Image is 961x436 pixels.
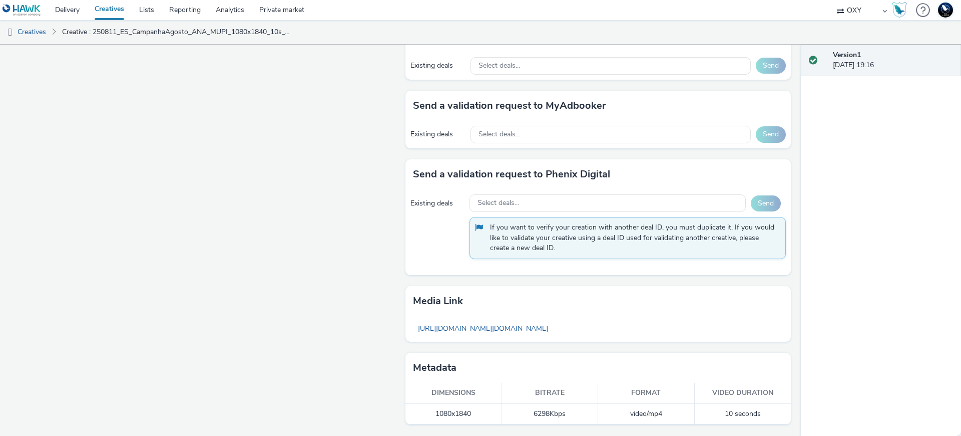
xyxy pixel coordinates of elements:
div: Existing deals [410,61,465,71]
strong: Version 1 [833,50,861,60]
th: Format [598,383,695,403]
a: [URL][DOMAIN_NAME][DOMAIN_NAME] [413,319,553,338]
h3: Media link [413,294,463,309]
a: Creative : 250811_ES_CampanhaAgosto_ANA_MUPI_1080x1840_10s_VV.mp4 [57,20,297,44]
td: 10 seconds [695,404,791,424]
img: undefined Logo [3,4,41,17]
div: Existing deals [410,198,464,208]
th: Bitrate [502,383,599,403]
img: Hawk Academy [892,2,907,18]
span: If you want to verify your creation with another deal ID, you must duplicate it. If you would lik... [490,223,775,253]
h3: Send a validation request to Phenix Digital [413,167,610,182]
div: [DATE] 19:16 [833,50,953,71]
span: Select deals... [478,130,520,139]
img: dooh [5,28,15,38]
td: video/mp4 [598,404,695,424]
img: Support Hawk [938,3,953,18]
td: 6298 Kbps [502,404,599,424]
a: Hawk Academy [892,2,911,18]
h3: Metadata [413,360,456,375]
div: Existing deals [410,129,465,139]
h3: Send a validation request to MyAdbooker [413,98,606,113]
th: Video duration [695,383,791,403]
button: Send [756,126,786,142]
button: Send [751,195,781,211]
th: Dimensions [405,383,502,403]
span: Select deals... [478,62,520,70]
span: Select deals... [477,199,519,207]
button: Send [756,58,786,74]
td: 1080x1840 [405,404,502,424]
